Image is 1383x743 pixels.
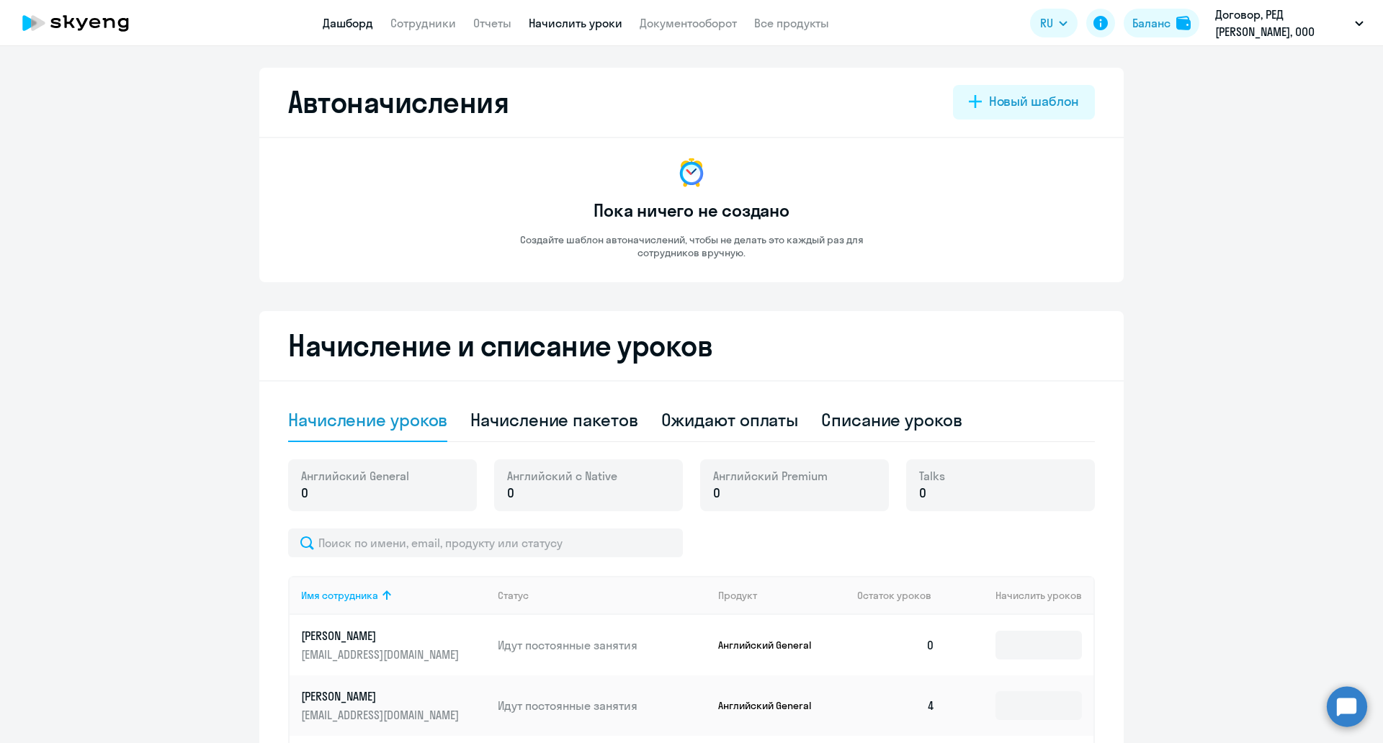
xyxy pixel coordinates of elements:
a: Начислить уроки [529,16,622,30]
p: Идут постоянные занятия [498,637,707,653]
p: [EMAIL_ADDRESS][DOMAIN_NAME] [301,707,462,723]
img: no-data [674,156,709,190]
span: 0 [301,484,308,503]
button: Новый шаблон [953,85,1095,120]
a: Отчеты [473,16,511,30]
p: Английский General [718,699,826,712]
td: 4 [846,675,946,736]
div: Продукт [718,589,846,602]
span: Остаток уроков [857,589,931,602]
th: Начислить уроков [946,576,1093,615]
span: Английский General [301,468,409,484]
div: Баланс [1132,14,1171,32]
div: Начисление пакетов [470,408,637,431]
a: Все продукты [754,16,829,30]
button: Балансbalance [1124,9,1199,37]
p: [PERSON_NAME] [301,628,462,644]
div: Продукт [718,589,757,602]
td: 0 [846,615,946,675]
p: [PERSON_NAME] [301,688,462,704]
p: Договор, РЕД [PERSON_NAME], ООО [1215,6,1349,40]
h3: Пока ничего не создано [594,199,789,222]
div: Имя сотрудника [301,589,486,602]
button: RU [1030,9,1078,37]
div: Имя сотрудника [301,589,378,602]
div: Ожидают оплаты [661,408,799,431]
p: [EMAIL_ADDRESS][DOMAIN_NAME] [301,647,462,662]
div: Начисление уроков [288,408,447,431]
div: Статус [498,589,707,602]
a: [PERSON_NAME][EMAIL_ADDRESS][DOMAIN_NAME] [301,628,486,662]
a: Дашборд [323,16,373,30]
input: Поиск по имени, email, продукту или статусу [288,528,683,557]
div: Остаток уроков [857,589,946,602]
span: Английский с Native [507,468,617,484]
div: Новый шаблон [989,92,1079,111]
img: balance [1176,16,1191,30]
a: Сотрудники [390,16,456,30]
span: Talks [919,468,945,484]
h2: Автоначисления [288,85,509,120]
p: Идут постоянные занятия [498,698,707,713]
span: RU [1040,14,1053,32]
div: Списание уроков [821,408,962,431]
div: Статус [498,589,529,602]
button: Договор, РЕД [PERSON_NAME], ООО [1208,6,1371,40]
span: 0 [919,484,926,503]
a: Документооборот [640,16,737,30]
span: 0 [713,484,720,503]
a: [PERSON_NAME][EMAIL_ADDRESS][DOMAIN_NAME] [301,688,486,723]
span: Английский Premium [713,468,828,484]
span: 0 [507,484,514,503]
h2: Начисление и списание уроков [288,328,1095,363]
p: Английский General [718,639,826,652]
p: Создайте шаблон автоначислений, чтобы не делать это каждый раз для сотрудников вручную. [490,233,893,259]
